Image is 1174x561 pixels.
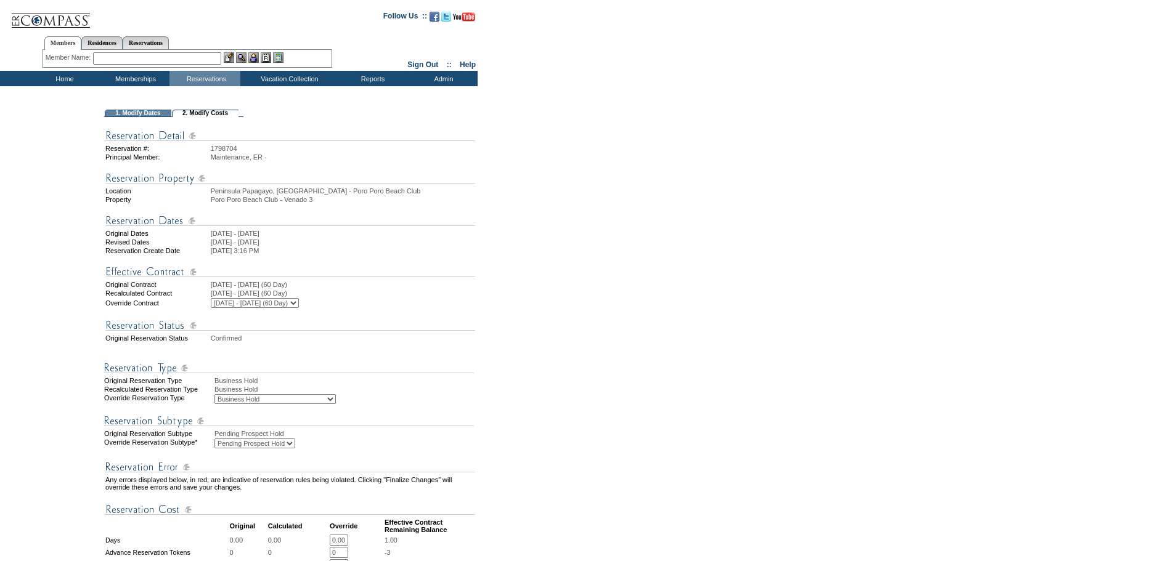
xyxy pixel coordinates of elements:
[211,145,475,152] td: 1798704
[430,12,439,22] img: Become our fan on Facebook
[330,519,383,533] td: Override
[105,289,210,297] td: Recalculated Contract
[105,196,210,203] td: Property
[211,230,475,237] td: [DATE] - [DATE]
[46,52,93,63] div: Member Name:
[240,71,336,86] td: Vacation Collection
[453,15,475,23] a: Subscribe to our YouTube Channel
[105,110,171,117] td: 1. Modify Dates
[230,547,267,558] td: 0
[447,60,452,69] span: ::
[105,187,210,195] td: Location
[211,196,475,203] td: Poro Poro Beach Club - Venado 3
[385,549,390,556] span: -3
[105,230,210,237] td: Original Dates
[105,238,210,246] td: Revised Dates
[383,10,427,25] td: Follow Us ::
[441,15,451,23] a: Follow us on Twitter
[214,377,476,384] div: Business Hold
[211,187,475,195] td: Peninsula Papagayo, [GEOGRAPHIC_DATA] - Poro Poro Beach Club
[336,71,407,86] td: Reports
[211,247,475,254] td: [DATE] 3:16 PM
[44,36,82,50] a: Members
[105,128,475,143] img: Reservation Detail
[214,430,476,437] div: Pending Prospect Hold
[248,52,259,63] img: Impersonate
[169,71,240,86] td: Reservations
[123,36,169,49] a: Reservations
[214,385,476,393] div: Business Hold
[104,438,213,448] div: Override Reservation Subtype*
[105,213,475,228] img: Reservation Dates
[105,171,475,186] img: Reservation Property
[28,71,99,86] td: Home
[105,476,475,491] td: Any errors displayed below, in red, are indicative of reservation rules being violated. Clicking ...
[211,153,475,161] td: Maintenance, ER -
[385,536,397,544] span: 1.00
[230,519,267,533] td: Original
[105,145,210,152] td: Reservation #:
[104,377,213,384] div: Original Reservation Type
[261,52,271,63] img: Reservations
[104,430,213,437] div: Original Reservation Subtype
[105,264,475,280] img: Effective Contract
[268,519,328,533] td: Calculated
[104,394,213,404] div: Override Reservation Type
[10,3,91,28] img: Compass Home
[105,247,210,254] td: Reservation Create Date
[407,71,478,86] td: Admin
[104,385,213,393] div: Recalculated Reservation Type
[441,12,451,22] img: Follow us on Twitter
[211,238,475,246] td: [DATE] - [DATE]
[273,52,283,63] img: b_calculator.gif
[105,318,475,333] img: Reservation Status
[211,334,475,342] td: Confirmed
[453,12,475,22] img: Subscribe to our YouTube Channel
[105,281,210,288] td: Original Contract
[385,519,475,533] td: Effective Contract Remaining Balance
[230,535,267,546] td: 0.00
[99,71,169,86] td: Memberships
[211,281,475,288] td: [DATE] - [DATE] (60 Day)
[105,459,475,475] img: Reservation Errors
[236,52,247,63] img: View
[105,334,210,342] td: Original Reservation Status
[407,60,438,69] a: Sign Out
[460,60,476,69] a: Help
[105,535,229,546] td: Days
[268,547,328,558] td: 0
[172,110,238,117] td: 2. Modify Costs
[430,15,439,23] a: Become our fan on Facebook
[81,36,123,49] a: Residences
[105,298,210,308] td: Override Contract
[104,360,474,376] img: Reservation Type
[105,547,229,558] td: Advance Reservation Tokens
[224,52,234,63] img: b_edit.gif
[105,502,475,517] img: Reservation Cost
[104,413,474,429] img: Reservation Type
[211,289,475,297] td: [DATE] - [DATE] (60 Day)
[105,153,210,161] td: Principal Member:
[268,535,328,546] td: 0.00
